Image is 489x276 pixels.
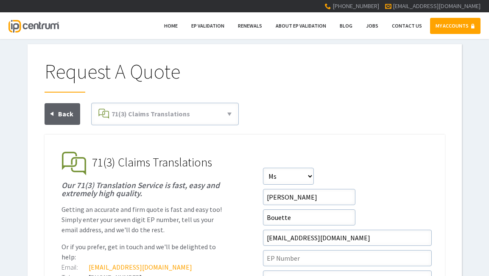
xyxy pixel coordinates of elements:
span: 71(3) Claims Translations [112,110,190,118]
input: EP Number [263,250,432,266]
h1: Our 71(3) Translation Service is fast, easy and extremely high quality. [61,181,226,197]
p: Or if you prefer, get in touch and we'll be delighted to help: [61,242,226,262]
a: EP Validation [186,18,230,34]
a: [EMAIL_ADDRESS][DOMAIN_NAME] [89,263,192,271]
input: Email [263,230,432,246]
h1: Request A Quote [45,61,445,93]
a: IP Centrum [8,12,59,39]
span: Contact Us [392,23,422,29]
a: 71(3) Claims Translations [95,107,235,121]
span: [PHONE_NUMBER] [333,2,379,10]
span: Blog [340,23,352,29]
a: Back [45,103,80,125]
span: Back [58,110,73,118]
a: Jobs [360,18,384,34]
span: 71(3) Claims Translations [92,155,212,170]
span: EP Validation [191,23,224,29]
div: Email: [61,264,89,270]
input: First Name [263,189,355,205]
a: Home [159,18,183,34]
span: About EP Validation [276,23,326,29]
a: Contact Us [386,18,428,34]
p: Getting an accurate and firm quote is fast and easy too! Simply enter your seven digit EP number,... [61,204,226,235]
a: MY ACCOUNTS [430,18,481,34]
a: [EMAIL_ADDRESS][DOMAIN_NAME] [393,2,481,10]
a: Blog [334,18,358,34]
input: Surname [263,209,355,225]
span: Home [164,23,178,29]
a: About EP Validation [270,18,332,34]
a: Renewals [232,18,268,34]
span: Jobs [366,23,378,29]
span: Renewals [238,23,262,29]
